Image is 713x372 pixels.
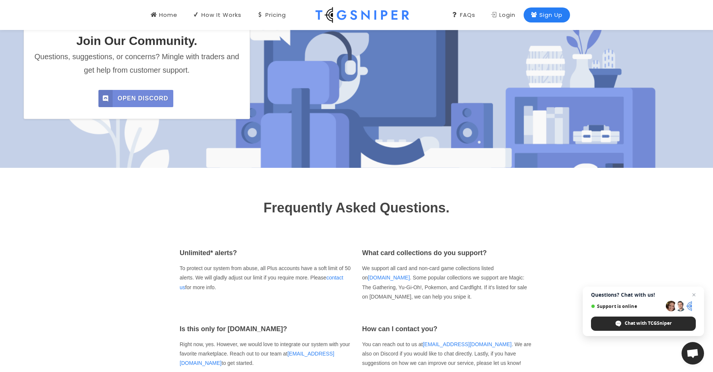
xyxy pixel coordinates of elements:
[591,303,663,309] span: Support is online
[362,264,534,302] p: We support all card and non-card game collections listed on . Some popular collections we support...
[491,11,515,19] div: Login
[118,90,168,107] span: Open Discord
[362,324,534,334] h4: How can I contact you?
[193,11,241,19] div: How It Works
[524,7,570,22] a: Sign Up
[452,11,475,19] div: FAQs
[180,275,343,290] a: contact us
[362,340,534,368] p: You can reach out to us at . We are also on Discord if you would like to chat directly. Lastly, i...
[362,248,534,258] h4: What card collections do you support?
[31,50,242,77] p: Questions, suggestions, or concerns? Mingle with traders and get help from customer support.
[143,198,570,218] h1: Frequently Asked Questions.
[257,11,286,19] div: Pricing
[423,341,512,347] a: [EMAIL_ADDRESS][DOMAIN_NAME]
[98,90,173,107] a: Open Discord
[689,290,698,299] span: Close chat
[591,292,696,298] span: Questions? Chat with us!
[591,317,696,331] div: Chat with TCGSniper
[682,342,704,365] div: Open chat
[180,324,351,334] h4: Is this only for [DOMAIN_NAME]?
[368,275,410,281] a: [DOMAIN_NAME]
[180,264,351,292] p: To protect our system from abuse, all Plus accounts have a soft limit of 50 alerts. We will gladl...
[31,32,242,50] h1: Join Our Community.
[180,340,351,368] p: Right now, yes. However, we would love to integrate our system with your favorite marketplace. Re...
[151,11,177,19] div: Home
[531,11,563,19] div: Sign Up
[180,248,351,258] h4: Unlimited* alerts?
[625,320,672,327] span: Chat with TCGSniper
